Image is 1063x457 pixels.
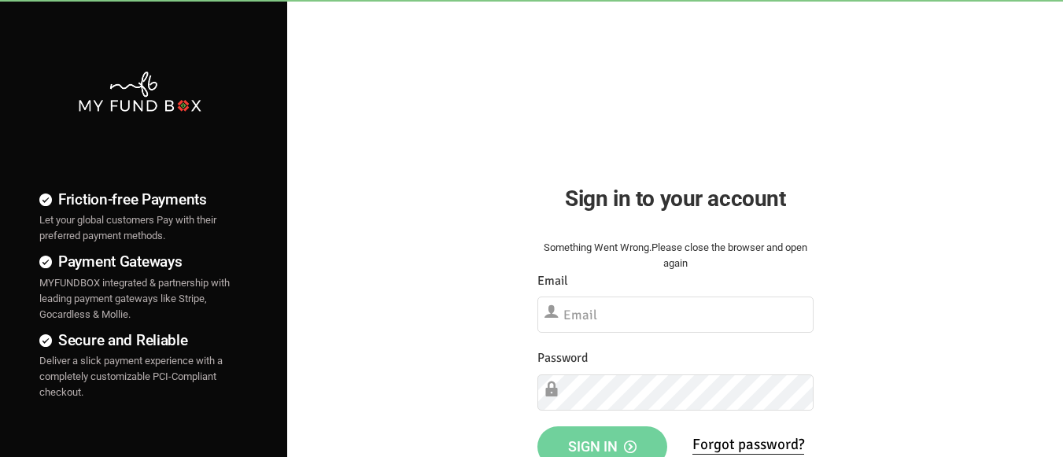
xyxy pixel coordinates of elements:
[39,329,240,352] h4: Secure and Reliable
[537,182,814,216] h2: Sign in to your account
[692,435,804,455] a: Forgot password?
[39,214,216,241] span: Let your global customers Pay with their preferred payment methods.
[39,355,223,398] span: Deliver a slick payment experience with a completely customizable PCI-Compliant checkout.
[77,70,203,113] img: mfbwhite.png
[39,250,240,273] h4: Payment Gateways
[39,188,240,211] h4: Friction-free Payments
[39,277,230,320] span: MYFUNDBOX integrated & partnership with leading payment gateways like Stripe, Gocardless & Mollie.
[537,297,814,333] input: Email
[537,271,568,291] label: Email
[537,240,814,271] div: Something Went Wrong.Please close the browser and open again
[537,348,588,368] label: Password
[568,438,637,455] span: Sign in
